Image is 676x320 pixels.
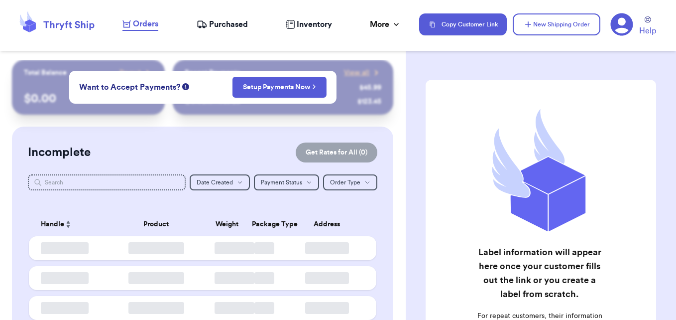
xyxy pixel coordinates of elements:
[323,174,377,190] button: Order Type
[209,212,246,236] th: Weight
[330,179,360,185] span: Order Type
[209,18,248,30] span: Purchased
[119,68,141,78] span: Payout
[286,18,332,30] a: Inventory
[185,68,240,78] p: Recent Payments
[41,219,64,230] span: Handle
[190,174,250,190] button: Date Created
[419,13,507,35] button: Copy Customer Link
[370,18,401,30] div: More
[119,68,153,78] a: Payout
[243,82,316,92] a: Setup Payments Now
[296,143,377,162] button: Get Rates for All (0)
[24,91,152,107] p: $ 0.00
[104,212,209,236] th: Product
[28,174,186,190] input: Search
[639,25,656,37] span: Help
[24,68,67,78] p: Total Balance
[344,68,381,78] a: View all
[513,13,600,35] button: New Shipping Order
[261,179,302,185] span: Payment Status
[232,77,327,98] button: Setup Payments Now
[64,218,72,230] button: Sort ascending
[359,83,381,93] div: $ 45.99
[283,212,377,236] th: Address
[122,18,158,31] a: Orders
[197,18,248,30] a: Purchased
[197,179,233,185] span: Date Created
[246,212,283,236] th: Package Type
[639,16,656,37] a: Help
[476,245,603,301] h2: Label information will appear here once your customer fills out the link or you create a label fr...
[344,68,369,78] span: View all
[297,18,332,30] span: Inventory
[28,145,91,160] h2: Incomplete
[357,97,381,107] div: $ 123.45
[79,81,180,93] span: Want to Accept Payments?
[133,18,158,30] span: Orders
[254,174,319,190] button: Payment Status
